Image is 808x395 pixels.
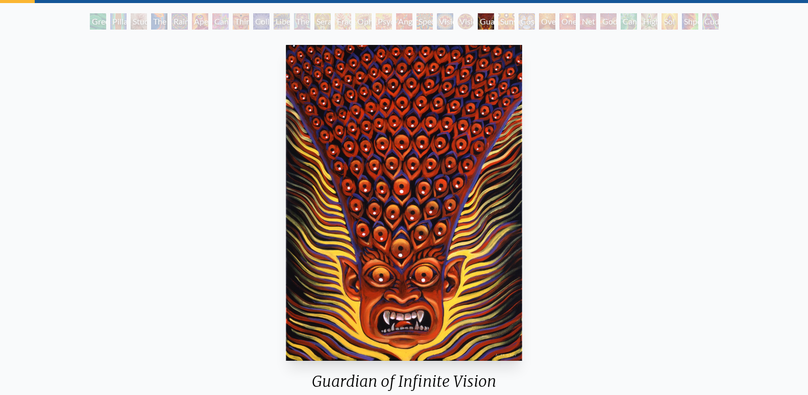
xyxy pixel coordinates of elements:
div: Cannabis Sutra [212,13,229,30]
div: Guardian of Infinite Vision [478,13,494,30]
div: Sol Invictus [662,13,678,30]
div: Godself [600,13,617,30]
div: One [559,13,576,30]
div: Third Eye Tears of Joy [233,13,249,30]
div: Vision Crystal [437,13,453,30]
div: Oversoul [539,13,555,30]
div: The Torch [151,13,167,30]
div: Higher Vision [641,13,657,30]
div: Liberation Through Seeing [274,13,290,30]
div: Cuddle [702,13,719,30]
div: Rainbow Eye Ripple [172,13,188,30]
div: Cosmic Elf [519,13,535,30]
div: Fractal Eyes [335,13,351,30]
div: Collective Vision [253,13,270,30]
div: Cannafist [621,13,637,30]
div: The Seer [294,13,310,30]
div: Vision [PERSON_NAME] [457,13,474,30]
div: Sunyata [498,13,515,30]
div: Study for the Great Turn [131,13,147,30]
div: Net of Being [580,13,596,30]
div: Spectral Lotus [417,13,433,30]
div: Aperture [192,13,208,30]
div: Angel Skin [396,13,412,30]
div: Seraphic Transport Docking on the Third Eye [314,13,331,30]
div: Green Hand [90,13,106,30]
div: Pillar of Awareness [110,13,127,30]
div: Ophanic Eyelash [355,13,372,30]
div: Shpongled [682,13,698,30]
div: Psychomicrograph of a Fractal Paisley Cherub Feather Tip [376,13,392,30]
img: Guardian-of-Infinite-Vision-2005-Alex-Grey-watermarked.jpg [286,45,522,361]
